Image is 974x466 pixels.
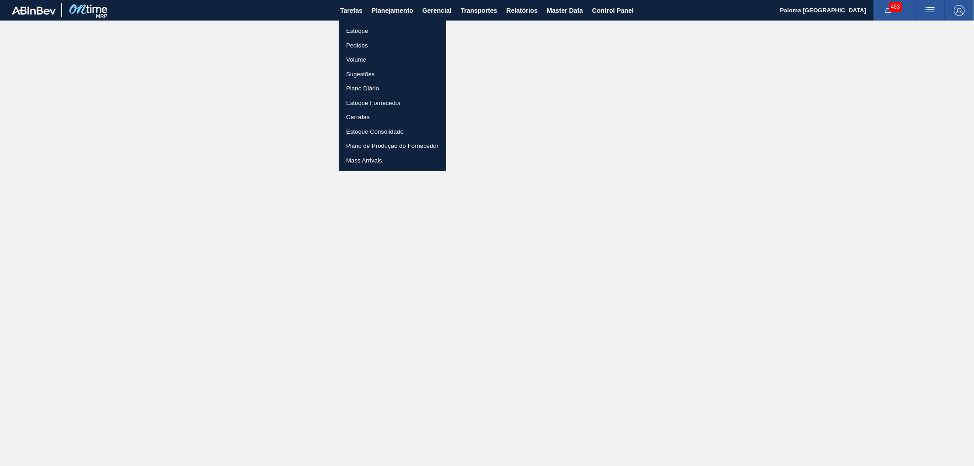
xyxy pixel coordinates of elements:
[339,110,446,125] a: Garrafas
[339,139,446,153] a: Plano de Produção do Fornecedor
[339,81,446,96] a: Plano Diário
[339,153,446,168] a: Mass Arrivals
[339,52,446,67] a: Volume
[339,125,446,139] a: Estoque Consolidado
[339,96,446,110] a: Estoque Fornecedor
[339,67,446,82] a: Sugestões
[339,38,446,53] a: Pedidos
[339,24,446,38] a: Estoque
